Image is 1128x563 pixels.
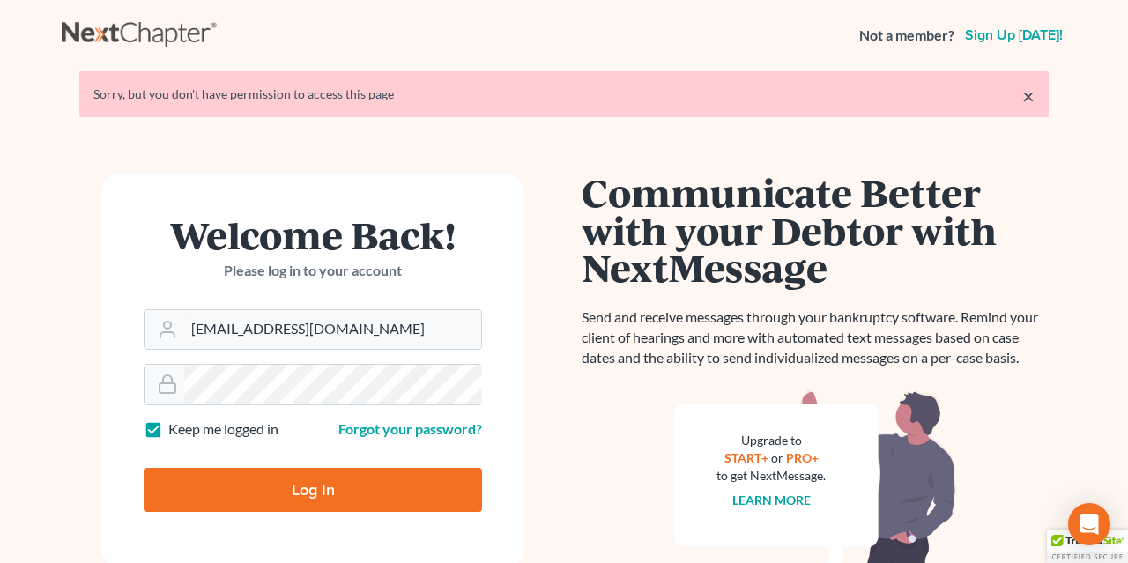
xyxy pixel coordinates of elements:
[1022,85,1035,107] a: ×
[144,216,482,254] h1: Welcome Back!
[184,310,481,349] input: Email Address
[1047,530,1128,563] div: TrustedSite Certified
[732,493,811,507] a: Learn more
[859,26,954,46] strong: Not a member?
[144,261,482,281] p: Please log in to your account
[961,28,1066,42] a: Sign up [DATE]!
[1068,503,1110,545] div: Open Intercom Messenger
[582,174,1049,286] h1: Communicate Better with your Debtor with NextMessage
[716,467,826,485] div: to get NextMessage.
[338,420,482,437] a: Forgot your password?
[771,450,783,465] span: or
[144,468,482,512] input: Log In
[582,307,1049,368] p: Send and receive messages through your bankruptcy software. Remind your client of hearings and mo...
[93,85,1035,103] div: Sorry, but you don't have permission to access this page
[786,450,819,465] a: PRO+
[168,419,278,440] label: Keep me logged in
[724,450,768,465] a: START+
[716,432,826,449] div: Upgrade to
